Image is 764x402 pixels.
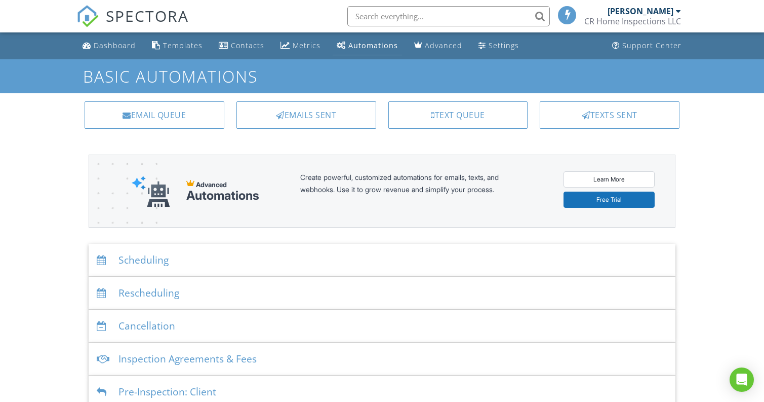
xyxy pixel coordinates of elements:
input: Search everything... [347,6,550,26]
span: Advanced [196,180,227,189]
a: Emails Sent [236,101,376,129]
img: The Best Home Inspection Software - Spectora [76,5,99,27]
div: Rescheduling [89,277,675,310]
div: Support Center [622,41,681,50]
div: Templates [163,41,203,50]
div: Inspection Agreements & Fees [89,343,675,376]
a: Metrics [276,36,325,55]
div: Scheduling [89,244,675,277]
div: Settings [489,41,519,50]
a: Free Trial [564,192,655,208]
a: Support Center [608,36,686,55]
a: SPECTORA [76,14,189,35]
span: SPECTORA [106,5,189,26]
a: Contacts [215,36,268,55]
div: Metrics [293,41,320,50]
img: automations-robot-e552d721053d9e86aaf3dd9a1567a1c0d6a99a13dc70ea74ca66f792d01d7f0c.svg [132,175,170,207]
h1: Basic Automations [83,67,681,85]
div: Create powerful, customized automations for emails, texts, and webhooks. Use it to grow revenue a... [300,171,523,211]
div: CR Home Inspections LLC [584,16,681,26]
a: Settings [474,36,523,55]
img: advanced-banner-bg-f6ff0eecfa0ee76150a1dea9fec4b49f333892f74bc19f1b897a312d7a1b2ff3.png [89,155,157,267]
div: Contacts [231,41,264,50]
a: Advanced [410,36,466,55]
a: Automations (Basic) [333,36,402,55]
a: Email Queue [85,101,224,129]
div: Cancellation [89,310,675,343]
div: Automations [348,41,398,50]
div: Dashboard [94,41,136,50]
div: [PERSON_NAME] [608,6,673,16]
a: Learn More [564,171,655,188]
div: Open Intercom Messenger [730,368,754,392]
a: Dashboard [78,36,140,55]
a: Texts Sent [540,101,679,129]
div: Automations [186,189,259,203]
div: Advanced [425,41,462,50]
a: Templates [148,36,207,55]
a: Text Queue [388,101,528,129]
